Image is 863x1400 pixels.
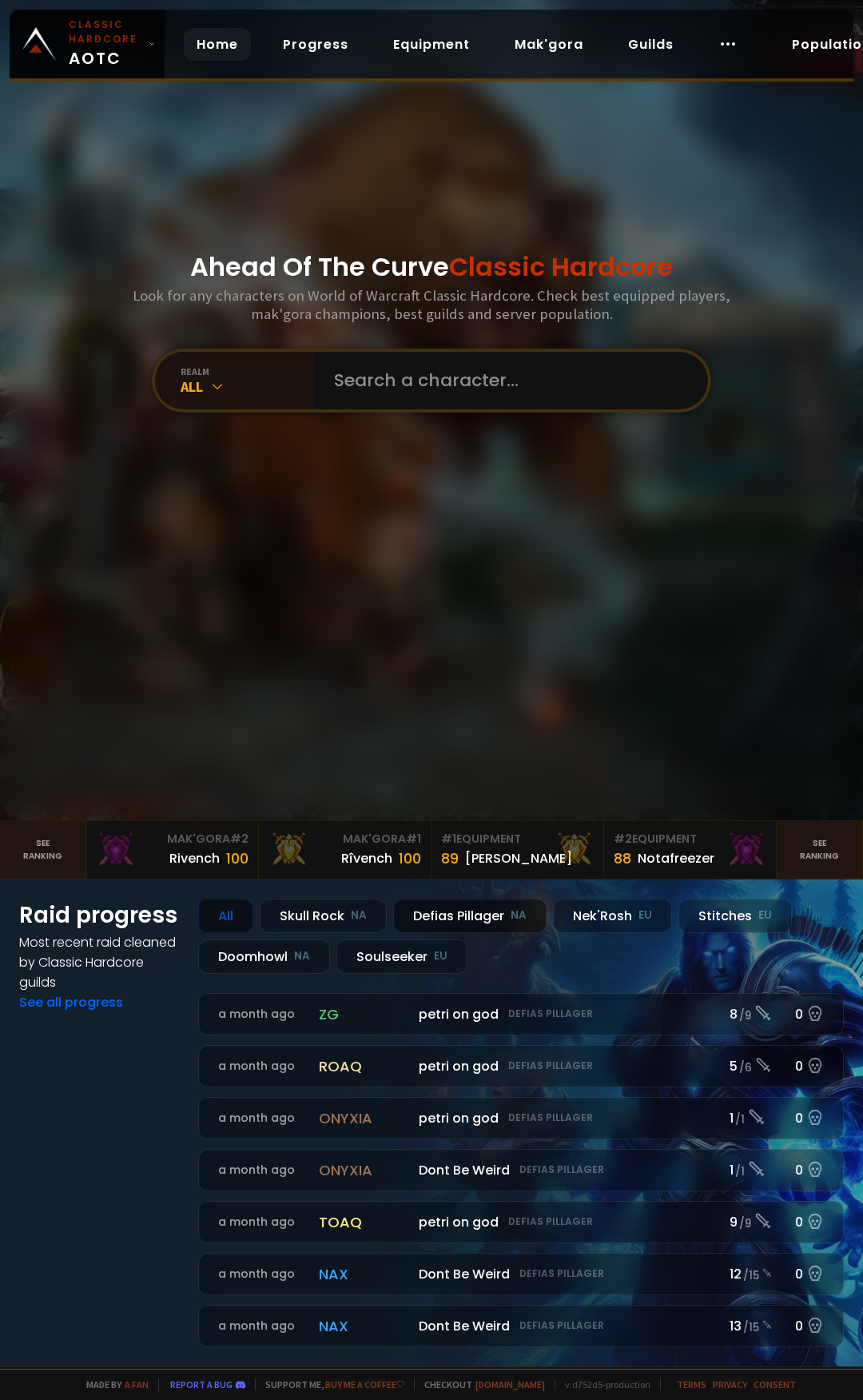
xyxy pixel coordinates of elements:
div: Doomhowl [198,939,330,974]
a: See all progress [19,993,123,1011]
div: Notafreezer [638,848,714,868]
a: Terms [677,1378,706,1390]
div: 100 [399,848,421,869]
small: EU [758,907,772,923]
div: 89 [441,848,459,869]
div: Equipment [441,831,594,848]
a: #1Equipment89[PERSON_NAME] [431,821,604,879]
div: Mak'Gora [96,831,249,848]
span: Checkout [414,1378,545,1390]
div: Stitches [678,899,792,933]
span: Made by [77,1378,149,1390]
span: # 1 [441,831,456,847]
a: Consent [754,1378,796,1390]
small: EU [638,907,652,923]
a: Mak'Gora#2Rivench100 [86,821,259,879]
span: # 2 [614,831,632,847]
a: a month agonaxDont Be WeirdDefias Pillager13 /150 [198,1305,844,1347]
small: NA [351,907,367,923]
div: All [198,899,253,933]
div: Soulseeker [336,939,467,974]
span: # 1 [406,831,421,847]
input: Search a character... [324,352,689,409]
h4: Most recent raid cleaned by Classic Hardcore guilds [19,932,179,992]
a: Classic HardcoreAOTC [10,10,165,78]
a: Buy me a coffee [325,1378,404,1390]
div: Skull Rock [260,899,387,933]
a: Mak'Gora#1Rîvench100 [259,821,431,879]
a: a month agoroaqpetri on godDefias Pillager5 /60 [198,1045,844,1087]
div: Rîvench [341,848,392,868]
div: Rivench [169,848,220,868]
span: # 2 [230,831,249,847]
div: All [181,377,315,396]
div: Nek'Rosh [553,899,672,933]
a: Home [184,28,251,61]
small: EU [434,948,447,964]
a: a month agoonyxiaDont Be WeirdDefias Pillager1 /10 [198,1149,844,1191]
div: Defias Pillager [393,899,547,933]
h1: Ahead Of The Curve [190,248,673,286]
small: NA [511,907,527,923]
a: Mak'gora [502,28,596,61]
a: a fan [125,1378,149,1390]
div: 88 [614,848,631,869]
a: Guilds [615,28,686,61]
div: 100 [226,848,249,869]
a: a month agoonyxiapetri on godDefias Pillager1 /10 [198,1097,844,1139]
a: #2Equipment88Notafreezer [604,821,777,879]
span: Classic Hardcore [449,249,673,285]
a: Equipment [380,28,483,61]
div: [PERSON_NAME] [465,848,572,868]
a: Seeranking [777,821,863,879]
a: a month agozgpetri on godDefias Pillager8 /90 [198,993,844,1035]
span: Support me, [255,1378,404,1390]
a: Progress [270,28,361,61]
h1: Raid progress [19,899,179,932]
h3: Look for any characters on World of Warcraft Classic Hardcore. Check best equipped players, mak'g... [129,286,734,323]
small: NA [294,948,310,964]
a: Report a bug [170,1378,233,1390]
div: Equipment [614,831,766,848]
div: realm [181,365,315,377]
span: AOTC [69,18,142,70]
a: Privacy [713,1378,747,1390]
a: a month agonaxDont Be WeirdDefias Pillager12 /150 [198,1253,844,1295]
div: Mak'Gora [268,831,421,848]
span: v. d752d5 - production [555,1378,650,1390]
a: a month agotoaqpetri on godDefias Pillager9 /90 [198,1201,844,1243]
small: Classic Hardcore [69,18,142,46]
a: [DOMAIN_NAME] [475,1378,545,1390]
